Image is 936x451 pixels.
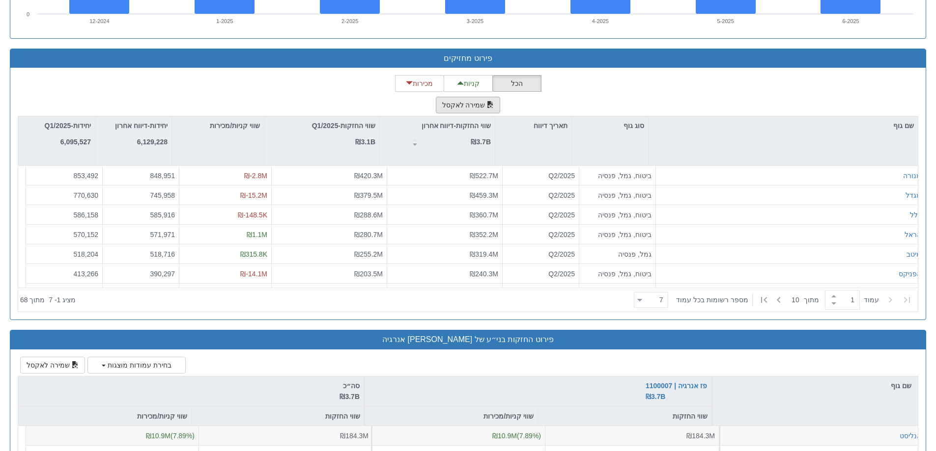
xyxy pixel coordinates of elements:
[470,231,498,239] span: ₪352.2M
[646,393,666,400] span: ₪3.7B
[905,230,921,239] button: הראל
[22,380,360,402] div: סה״כ
[354,172,383,180] span: ₪420.3M
[89,18,109,24] text: 12-2024
[355,138,375,146] strong: ₪3.1B
[910,210,921,220] button: כלל
[492,75,541,92] button: הכל
[30,190,98,200] div: 770,630
[470,211,498,219] span: ₪360.7M
[507,171,575,181] div: Q2/2025
[240,270,267,278] span: ₪-14.1M
[686,432,715,440] span: ₪184.3M
[422,120,491,131] p: שווי החזקות-דיווח אחרון
[340,432,369,440] span: ₪184.3M
[172,116,264,135] div: שווי קניות/מכירות
[30,249,98,259] div: 518,204
[395,75,444,92] button: מכירות
[899,269,921,279] button: הפניקס
[107,190,175,200] div: 745,958
[630,289,916,311] div: ‏ מתוך
[107,171,175,181] div: 848,951
[583,269,652,279] div: ביטוח, גמל, פנסיה
[18,407,191,425] div: שווי קניות/מכירות
[115,120,168,131] p: יחידות-דיווח אחרון
[244,172,267,180] span: ₪-2.8M
[30,269,98,279] div: 413,266
[30,210,98,220] div: 586,158
[900,431,921,441] button: אנליסט
[906,190,921,200] button: מגדל
[507,249,575,259] div: Q2/2025
[312,120,375,131] p: שווי החזקות-Q1/2025
[216,18,233,24] text: 1-2025
[240,191,267,199] span: ₪-15.2M
[470,172,498,180] span: ₪522.7M
[107,249,175,259] div: 518,716
[365,407,538,425] div: שווי קניות/מכירות
[507,269,575,279] div: Q2/2025
[27,11,29,17] text: 0
[45,120,91,131] p: יחידות-Q1/2025
[907,249,921,259] button: מיטב
[146,432,195,440] span: ( 7.89 %)
[492,432,517,440] span: ₪10.9M
[583,249,652,259] div: גמל, פנסיה
[572,116,648,135] div: סוג גוף
[354,191,383,199] span: ₪379.5M
[107,210,175,220] div: 585,916
[864,295,879,305] span: ‏עמוד
[137,138,168,146] strong: 6,129,228
[646,380,707,402] button: פז אנרגיה | 1100007 ₪3.7B
[87,357,186,373] button: בחירת עמודות מוצגות
[646,380,707,402] div: פז אנרגיה | 1100007
[354,211,383,219] span: ₪288.6M
[18,335,918,344] h3: פירוט החזקות בני״ע של [PERSON_NAME] אנרגיה
[107,269,175,279] div: 390,297
[354,231,383,239] span: ₪280.7M
[20,289,76,311] div: ‏מציג 1 - 7 ‏ מתוך 68
[842,18,859,24] text: 6-2025
[146,432,170,440] span: ₪10.9M
[354,250,383,258] span: ₪255.2M
[340,393,360,400] span: ₪3.7B
[18,54,918,63] h3: פירוט מחזיקים
[649,116,918,135] div: שם גוף
[30,171,98,181] div: 853,492
[507,210,575,220] div: Q2/2025
[30,230,98,239] div: 570,152
[713,376,918,395] div: שם גוף
[436,97,501,113] button: שמירה לאקסל
[792,295,804,305] span: 10
[192,407,364,425] div: שווי החזקות
[240,250,267,258] span: ₪315.8K
[470,270,498,278] span: ₪240.3M
[354,270,383,278] span: ₪203.5M
[676,295,748,305] span: ‏מספר רשומות בכל עמוד
[20,357,85,373] button: שמירה לאקסל
[583,210,652,220] div: ביטוח, גמל, פנסיה
[903,171,921,181] button: מנורה
[583,230,652,239] div: ביטוח, גמל, פנסיה
[583,190,652,200] div: ביטוח, גמל, פנסיה
[341,18,358,24] text: 2-2025
[238,211,267,219] span: ₪-148.5K
[507,190,575,200] div: Q2/2025
[60,138,91,146] strong: 6,095,527
[492,432,541,440] span: ( 7.89 %)
[583,171,652,181] div: ביטוח, גמל, פנסיה
[444,75,493,92] button: קניות
[470,250,498,258] span: ₪319.4M
[507,230,575,239] div: Q2/2025
[717,18,734,24] text: 5-2025
[247,231,267,239] span: ₪1.1M
[471,138,491,146] strong: ₪3.7B
[467,18,483,24] text: 3-2025
[538,407,711,425] div: שווי החזקות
